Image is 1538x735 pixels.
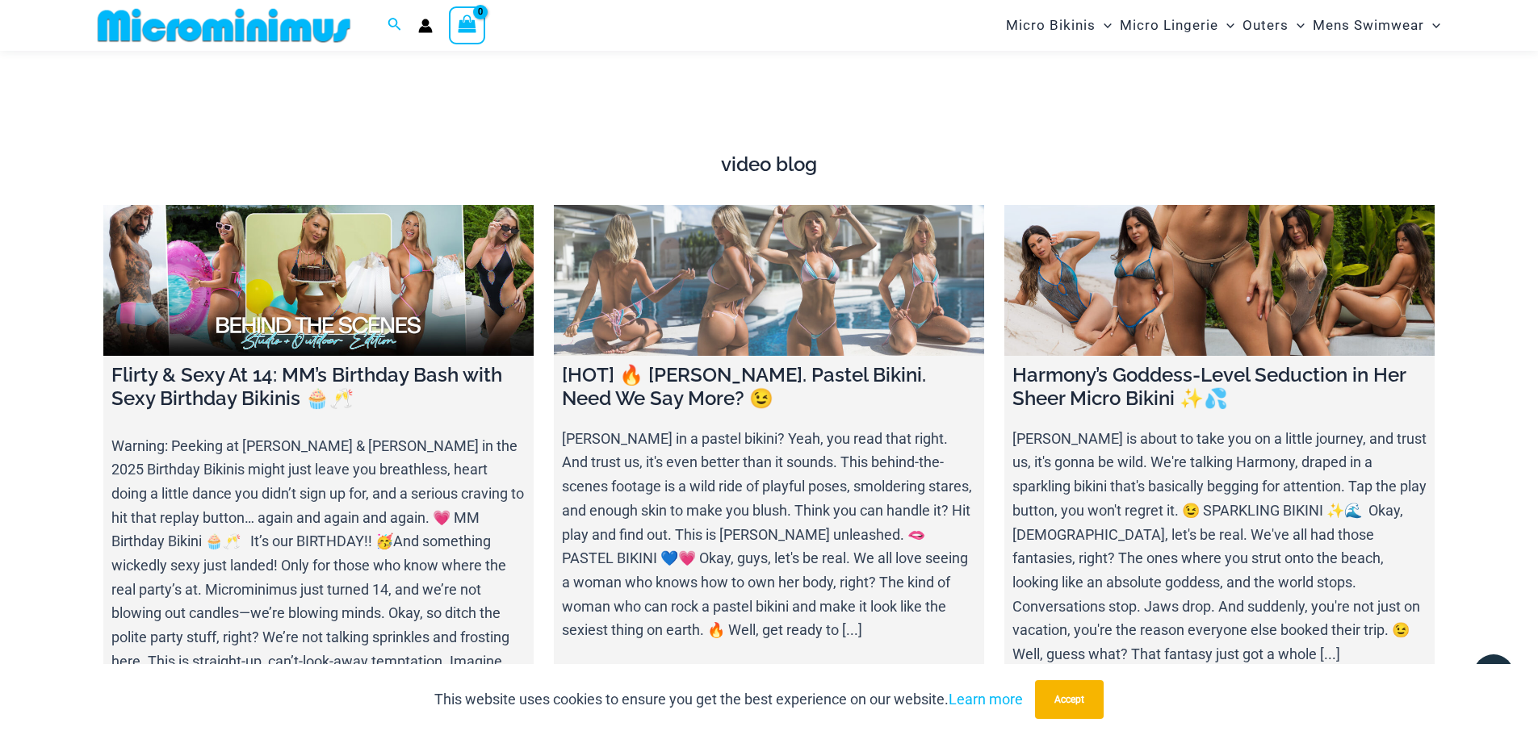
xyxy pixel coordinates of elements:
[1238,5,1309,46] a: OutersMenu ToggleMenu Toggle
[91,7,357,44] img: MM SHOP LOGO FLAT
[111,434,526,698] p: Warning: Peeking at [PERSON_NAME] & [PERSON_NAME] in the 2025 Birthday Bikinis might just leave y...
[1002,5,1116,46] a: Micro BikinisMenu ToggleMenu Toggle
[554,205,984,356] a: [HOT] 🔥 Olivia. Pastel Bikini. Need We Say More? 😉
[1116,5,1238,46] a: Micro LingerieMenu ToggleMenu Toggle
[1243,5,1289,46] span: Outers
[434,687,1023,712] p: This website uses cookies to ensure you get the best experience on our website.
[1012,364,1427,411] h4: Harmony’s Goddess-Level Seduction in Her Sheer Micro Bikini ✨💦
[999,2,1448,48] nav: Site Navigation
[1096,5,1112,46] span: Menu Toggle
[1012,427,1427,666] p: [PERSON_NAME] is about to take you on a little journey, and trust us, it's gonna be wild. We're t...
[1313,5,1424,46] span: Mens Swimwear
[111,364,526,411] h4: Flirty & Sexy At 14: MM’s Birthday Bash with Sexy Birthday Bikinis 🧁🥂
[1120,5,1218,46] span: Micro Lingerie
[449,6,486,44] a: View Shopping Cart, empty
[1309,5,1444,46] a: Mens SwimwearMenu ToggleMenu Toggle
[1289,5,1305,46] span: Menu Toggle
[1035,680,1104,719] button: Accept
[949,691,1023,708] a: Learn more
[1006,5,1096,46] span: Micro Bikinis
[103,153,1435,177] h4: video blog
[418,19,433,33] a: Account icon link
[388,15,402,35] a: Search icon link
[1424,5,1440,46] span: Menu Toggle
[562,364,976,411] h4: [HOT] 🔥 [PERSON_NAME]. Pastel Bikini. Need We Say More? 😉
[562,427,976,642] p: [PERSON_NAME] in a pastel bikini? Yeah, you read that right. And trust us, it's even better than ...
[1218,5,1234,46] span: Menu Toggle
